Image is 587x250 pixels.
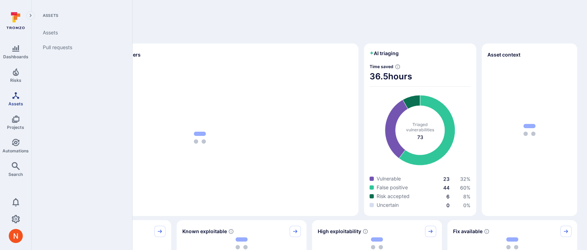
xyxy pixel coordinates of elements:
span: Vulnerable [377,175,401,182]
span: Risk accepted [377,193,410,200]
h2: AI triaging [370,50,399,57]
span: Assets [8,101,23,106]
span: Dashboards [3,54,28,59]
svg: Confirmed exploitable by KEV [228,229,234,234]
span: Automations [2,148,29,153]
button: Expand navigation menu [26,11,35,20]
span: 32 % [460,176,471,182]
div: Neeren Patki [9,229,23,243]
a: Assets [37,25,124,40]
span: Known exploitable [182,228,227,235]
span: Discover [41,29,577,39]
span: Assets [37,13,124,18]
img: Loading... [506,237,518,249]
a: 23 [443,176,450,182]
span: High exploitability [318,228,361,235]
span: 36.5 hours [370,71,471,82]
span: Triaged vulnerabilities [406,122,434,132]
a: 8% [463,193,471,199]
a: 60% [460,185,471,191]
a: 0 [446,202,450,208]
span: total [417,134,423,141]
div: loading spinner [182,237,301,250]
span: Asset context [487,51,520,58]
a: 6 [446,193,450,199]
a: 44 [443,185,450,191]
i: Expand navigation menu [28,13,33,19]
img: Loading... [371,237,383,249]
img: ACg8ocIprwjrgDQnDsNSk9Ghn5p5-B8DpAKWoJ5Gi9syOE4K59tr4Q=s96-c [9,229,23,243]
a: Pull requests [37,40,124,55]
a: 32% [460,176,471,182]
div: loading spinner [47,65,353,210]
span: Uncertain [377,202,399,209]
a: 0% [463,202,471,208]
div: loading spinner [318,237,436,250]
span: 0 % [463,202,471,208]
div: loading spinner [453,237,572,250]
span: 8 % [463,193,471,199]
img: Loading... [194,132,206,144]
span: 60 % [460,185,471,191]
span: Risks [10,78,21,83]
img: Loading... [236,237,248,249]
svg: EPSS score ≥ 0.7 [363,229,368,234]
span: Fix available [453,228,483,235]
span: False positive [377,184,408,191]
span: Search [8,172,23,177]
span: Time saved [370,64,393,69]
span: Projects [7,125,24,130]
svg: Estimated based on an average time of 30 mins needed to triage each vulnerability [395,64,400,70]
svg: Vulnerabilities with fix available [484,229,490,234]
